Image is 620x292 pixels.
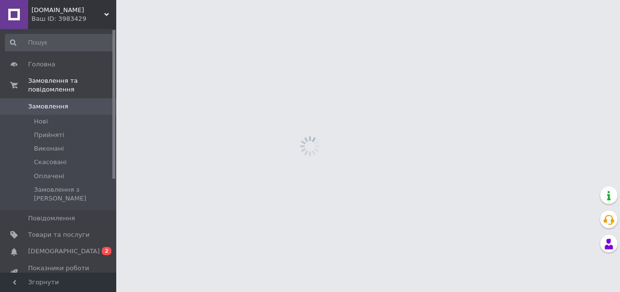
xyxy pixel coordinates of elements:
span: Виконані [34,144,64,153]
span: Замовлення та повідомлення [28,77,116,94]
span: 2 [102,247,111,255]
span: Товари та послуги [28,231,90,239]
span: Замовлення [28,102,68,111]
span: Скасовані [34,158,67,167]
span: Замовлення з [PERSON_NAME] [34,185,113,203]
span: Прийняті [34,131,64,139]
span: Повідомлення [28,214,75,223]
span: Нові [34,117,48,126]
div: Ваш ID: 3983429 [31,15,116,23]
span: Mobi.UA [31,6,104,15]
span: Показники роботи компанії [28,264,90,281]
span: Оплачені [34,172,64,181]
span: Головна [28,60,55,69]
span: [DEMOGRAPHIC_DATA] [28,247,100,256]
input: Пошук [5,34,114,51]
